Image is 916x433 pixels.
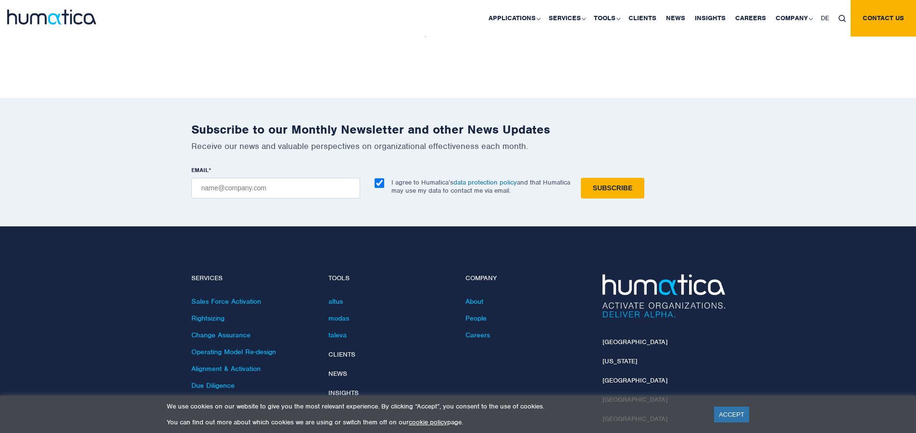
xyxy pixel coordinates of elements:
[191,274,314,283] h4: Services
[465,331,490,339] a: Careers
[328,314,349,322] a: modas
[7,10,96,25] img: logo
[328,331,347,339] a: taleva
[191,347,276,356] a: Operating Model Re-design
[465,297,483,306] a: About
[821,14,829,22] span: DE
[465,274,588,283] h4: Company
[328,350,355,359] a: Clients
[191,314,225,322] a: Rightsizing
[602,357,637,365] a: [US_STATE]
[581,178,644,198] input: Subscribe
[602,274,725,318] img: Humatica
[191,364,261,373] a: Alignment & Activation
[191,331,251,339] a: Change Assurance
[409,418,447,426] a: cookie policy
[453,178,517,186] a: data protection policy
[191,381,235,390] a: Due Diligence
[391,178,570,195] p: I agree to Humatica’s and that Humatica may use my data to contact me via email.
[167,402,702,410] p: We use cookies on our website to give you the most relevant experience. By clicking “Accept”, you...
[714,407,749,422] a: ACCEPT
[191,178,360,198] input: name@company.com
[328,274,451,283] h4: Tools
[465,314,487,322] a: People
[602,338,667,346] a: [GEOGRAPHIC_DATA]
[328,389,359,397] a: Insights
[191,141,725,151] p: Receive our news and valuable perspectives on organizational effectiveness each month.
[602,376,667,384] a: [GEOGRAPHIC_DATA]
[167,418,702,426] p: You can find out more about which cookies we are using or switch them off on our page.
[328,297,343,306] a: altus
[191,297,261,306] a: Sales Force Activation
[375,178,384,188] input: I agree to Humatica’sdata protection policyand that Humatica may use my data to contact me via em...
[328,370,347,378] a: News
[191,122,725,137] h2: Subscribe to our Monthly Newsletter and other News Updates
[839,15,846,22] img: search_icon
[191,166,209,174] span: EMAIL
